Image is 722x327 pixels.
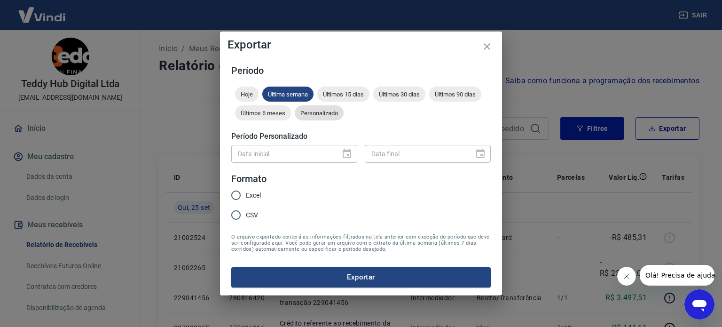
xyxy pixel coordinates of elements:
span: CSV [246,210,258,220]
span: Excel [246,191,261,200]
div: Últimos 15 dias [317,87,369,102]
h4: Exportar [228,39,494,50]
div: Personalizado [295,105,344,120]
iframe: Fechar mensagem [617,267,636,286]
span: Últimos 90 dias [429,91,481,98]
div: Hoje [235,87,259,102]
div: Últimos 30 dias [373,87,425,102]
span: Últimos 30 dias [373,91,425,98]
div: Últimos 6 meses [235,105,291,120]
span: Personalizado [295,110,344,117]
h5: Período Personalizado [231,132,491,141]
input: DD/MM/YYYY [231,145,334,162]
legend: Formato [231,172,267,186]
span: O arquivo exportado conterá as informações filtradas na tela anterior com exceção do período que ... [231,234,491,252]
span: Olá! Precisa de ajuda? [6,7,79,14]
iframe: Mensagem da empresa [640,265,714,286]
span: Últimos 6 meses [235,110,291,117]
span: Última semana [262,91,314,98]
input: DD/MM/YYYY [365,145,467,162]
h5: Período [231,66,491,75]
div: Últimos 90 dias [429,87,481,102]
button: close [476,35,498,58]
span: Hoje [235,91,259,98]
div: Última semana [262,87,314,102]
span: Últimos 15 dias [317,91,369,98]
button: Exportar [231,267,491,287]
iframe: Botão para abrir a janela de mensagens [684,289,714,319]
